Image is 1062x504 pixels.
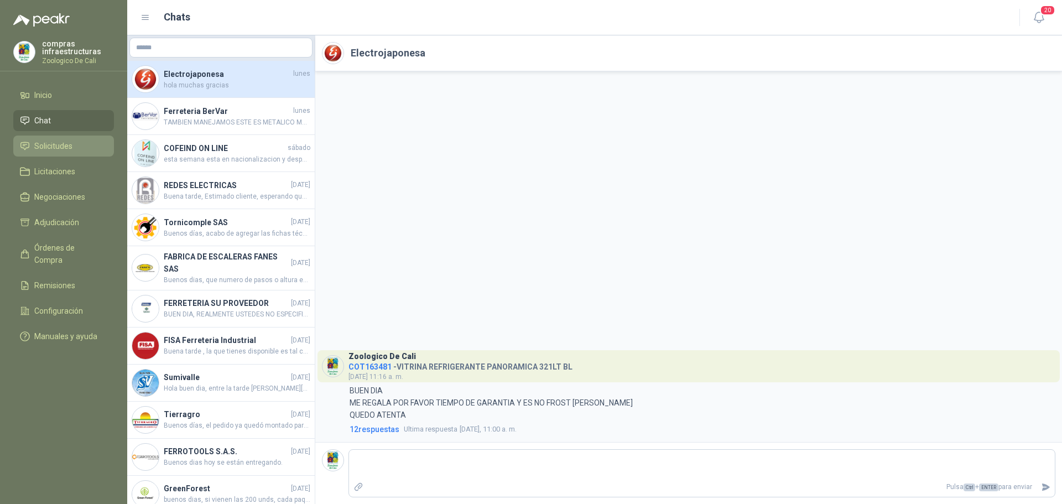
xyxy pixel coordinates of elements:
[164,154,310,165] span: esta semana esta en nacionalizacion y despacho. por agotamiento del inventario disponible.
[132,332,159,359] img: Company Logo
[404,424,457,435] span: Ultima respuesta
[1029,8,1049,28] button: 20
[350,423,399,435] span: 12 respuesta s
[14,41,35,63] img: Company Logo
[13,161,114,182] a: Licitaciones
[291,217,310,227] span: [DATE]
[291,409,310,420] span: [DATE]
[164,458,310,468] span: Buenos dias hoy se están entregando.
[288,143,310,153] span: sábado
[13,13,70,27] img: Logo peakr
[127,290,315,328] a: Company LogoFERRETERIA SU PROVEEDOR[DATE]BUEN DIA, REALMENTE USTEDES NO ESPECIFICAN SI QUIEREN RE...
[13,275,114,296] a: Remisiones
[164,216,289,228] h4: Tornicomple SAS
[164,371,289,383] h4: Sumivalle
[127,328,315,365] a: Company LogoFISA Ferreteria Industrial[DATE]Buena tarde , la que tienes disponible es tal cual la...
[164,251,289,275] h4: FABRICA DE ESCALERAS FANES SAS
[164,191,310,202] span: Buena tarde, Estimado cliente, esperando que se encuentre bien, los amarres que distribuimos solo...
[348,354,416,360] h3: Zoologico De Cali
[164,68,291,80] h4: Electrojaponesa
[132,140,159,167] img: Company Logo
[350,385,633,421] p: BUEN DIA ME REGALA POR FAVOR TIEMPO DE GARANTIA Y ES NO FROST [PERSON_NAME] QUEDO ATENTA
[322,356,343,377] img: Company Logo
[13,326,114,347] a: Manuales y ayuda
[349,477,368,497] label: Adjuntar archivos
[1037,477,1055,497] button: Enviar
[347,423,1055,435] a: 12respuestasUltima respuesta[DATE], 11:00 a. m.
[164,105,291,117] h4: Ferreteria BerVar
[322,450,343,471] img: Company Logo
[13,110,114,131] a: Chat
[132,103,159,129] img: Company Logo
[164,9,190,25] h1: Chats
[34,305,83,317] span: Configuración
[291,372,310,383] span: [DATE]
[132,444,159,470] img: Company Logo
[291,484,310,494] span: [DATE]
[164,445,289,458] h4: FERROTOOLS S.A.S.
[127,61,315,98] a: Company LogoElectrojaponesaluneshola muchas gracias
[164,420,310,431] span: Buenos días, el pedido ya quedó montado para entrega en la portería principal a nombre de [PERSON...
[164,309,310,320] span: BUEN DIA, REALMENTE USTEDES NO ESPECIFICAN SI QUIEREN REDONDA O CUADRADA, YO LES COTICE CUADRADA
[164,408,289,420] h4: Tierragro
[34,140,72,152] span: Solicitudes
[42,58,114,64] p: Zoologico De Cali
[127,172,315,209] a: Company LogoREDES ELECTRICAS[DATE]Buena tarde, Estimado cliente, esperando que se encuentre bien,...
[132,177,159,204] img: Company Logo
[132,214,159,241] img: Company Logo
[164,179,289,191] h4: REDES ELECTRICAS
[132,254,159,281] img: Company Logo
[348,362,392,371] span: COT163481
[293,69,310,79] span: lunes
[127,439,315,476] a: Company LogoFERROTOOLS S.A.S.[DATE]Buenos dias hoy se están entregando.
[34,216,79,228] span: Adjudicación
[34,115,51,127] span: Chat
[164,383,310,394] span: Hola buen dia, entre la tarde [PERSON_NAME][DATE] y el dia de [DATE] te debe estar llegando.
[348,360,572,370] h4: - VITRINA REFRIGERANTE PANORAMICA 321LT BL
[164,80,310,91] span: hola muchas gracias
[164,346,310,357] span: Buena tarde , la que tienes disponible es tal cual la que tengo en la foto?
[164,297,289,309] h4: FERRETERIA SU PROVEEDOR
[34,191,85,203] span: Negociaciones
[127,135,315,172] a: Company LogoCOFEIND ON LINEsábadoesta semana esta en nacionalizacion y despacho. por agotamiento ...
[127,98,315,135] a: Company LogoFerreteria BerVarlunesTAMBIEN MANEJAMOS ESTE ES METALICO MUY BUENO CON TODO GUSTO FER...
[132,66,159,92] img: Company Logo
[164,142,285,154] h4: COFEIND ON LINE
[13,85,114,106] a: Inicio
[1040,5,1055,15] span: 20
[291,335,310,346] span: [DATE]
[34,165,75,178] span: Licitaciones
[34,242,103,266] span: Órdenes de Compra
[127,402,315,439] a: Company LogoTierragro[DATE]Buenos días, el pedido ya quedó montado para entrega en la portería pr...
[132,370,159,396] img: Company Logo
[34,89,52,101] span: Inicio
[13,186,114,207] a: Negociaciones
[291,180,310,190] span: [DATE]
[127,246,315,290] a: Company LogoFABRICA DE ESCALERAS FANES SAS[DATE]Buenos dias, que numero de pasos o altura es la e...
[34,279,75,292] span: Remisiones
[132,295,159,322] img: Company Logo
[164,334,289,346] h4: FISA Ferreteria Industrial
[291,298,310,309] span: [DATE]
[13,136,114,157] a: Solicitudes
[293,106,310,116] span: lunes
[368,477,1037,497] p: Pulsa + para enviar
[291,258,310,268] span: [DATE]
[127,209,315,246] a: Company LogoTornicomple SAS[DATE]Buenos días, acabo de agregar las fichas técnicas. de ambos mosq...
[164,228,310,239] span: Buenos días, acabo de agregar las fichas técnicas. de ambos mosquetones, son exactamente los mismos.
[322,43,343,64] img: Company Logo
[164,275,310,285] span: Buenos dias, que numero de pasos o altura es la escalera, material y tipo de trabajo que realizan...
[348,373,403,381] span: [DATE] 11:16 a. m.
[127,365,315,402] a: Company LogoSumivalle[DATE]Hola buen dia, entre la tarde [PERSON_NAME][DATE] y el dia de [DATE] t...
[34,330,97,342] span: Manuales y ayuda
[42,40,114,55] p: compras infraestructuras
[132,407,159,433] img: Company Logo
[164,482,289,495] h4: GreenForest
[291,446,310,457] span: [DATE]
[964,484,975,491] span: Ctrl
[13,212,114,233] a: Adjudicación
[404,424,517,435] span: [DATE], 11:00 a. m.
[13,300,114,321] a: Configuración
[164,117,310,128] span: TAMBIEN MANEJAMOS ESTE ES METALICO MUY BUENO CON TODO GUSTO FERRETERIA BERVAR
[351,45,425,61] h2: Electrojaponesa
